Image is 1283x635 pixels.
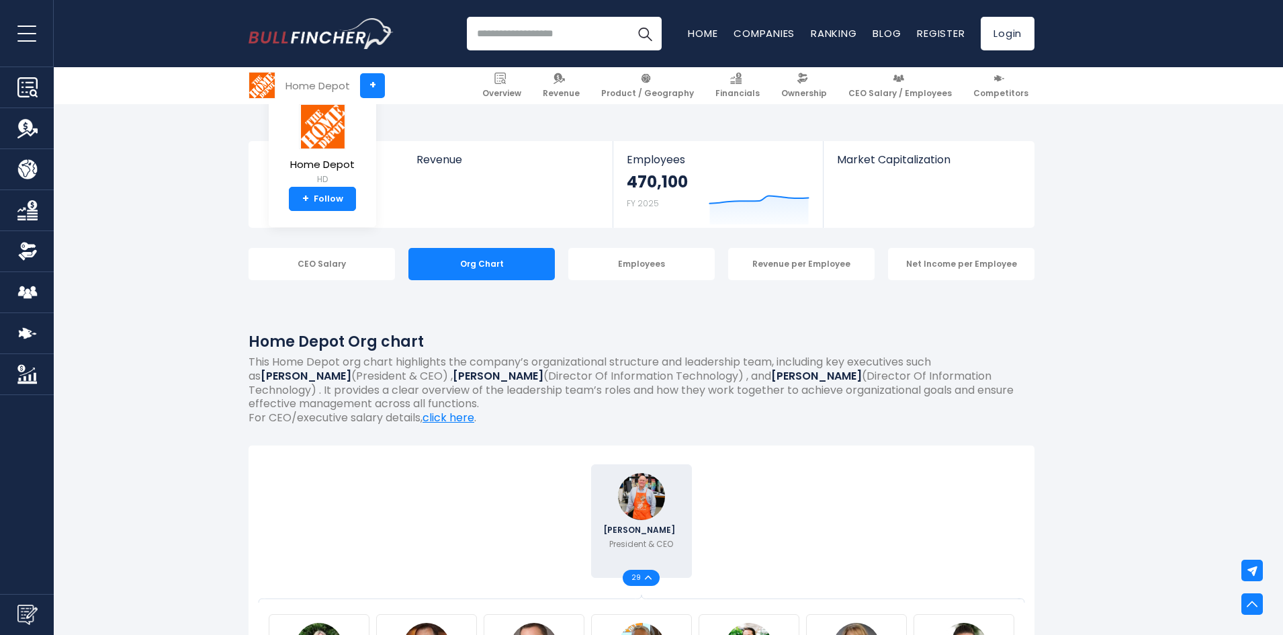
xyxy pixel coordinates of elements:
img: Ted Decker [618,473,665,520]
span: Employees [627,153,809,166]
small: FY 2025 [627,198,659,209]
a: Market Capitalization [824,141,1033,189]
a: CEO Salary / Employees [842,67,958,104]
p: This Home Depot org chart highlights the company’s organizational structure and leadership team, ... [249,355,1034,411]
div: Home Depot [285,78,350,93]
div: Org Chart [408,248,555,280]
a: Competitors [967,67,1034,104]
a: click here [423,410,474,425]
a: Revenue [403,141,613,189]
div: Employees [568,248,715,280]
span: Overview [482,88,521,99]
span: Revenue [543,88,580,99]
button: Search [628,17,662,50]
b: [PERSON_NAME] [261,368,351,384]
span: Market Capitalization [837,153,1020,166]
a: Overview [476,67,527,104]
b: [PERSON_NAME] [453,368,543,384]
a: Revenue [537,67,586,104]
strong: + [302,193,309,205]
h1: Home Depot Org chart [249,331,1034,353]
img: Bullfincher logo [249,18,394,49]
a: Product / Geography [595,67,700,104]
a: Ranking [811,26,856,40]
span: Competitors [973,88,1028,99]
a: Companies [734,26,795,40]
span: 29 [631,575,645,581]
a: Ownership [775,67,833,104]
div: CEO Salary [249,248,395,280]
a: Home [688,26,717,40]
p: For CEO/executive salary details, . [249,411,1034,425]
div: Net Income per Employee [888,248,1034,280]
a: Employees 470,100 FY 2025 [613,141,822,228]
a: Blog [873,26,901,40]
small: HD [290,173,355,185]
span: CEO Salary / Employees [848,88,952,99]
span: Ownership [781,88,827,99]
span: Product / Geography [601,88,694,99]
a: Login [981,17,1034,50]
img: Ownership [17,241,38,261]
img: HD logo [249,73,275,98]
strong: 470,100 [627,171,688,192]
a: Home Depot HD [290,103,355,187]
span: [PERSON_NAME] [603,526,679,534]
span: Home Depot [290,159,355,171]
p: President & CEO [609,538,673,550]
img: HD logo [299,104,346,149]
a: Go to homepage [249,18,393,49]
a: + [360,73,385,98]
span: Financials [715,88,760,99]
a: Financials [709,67,766,104]
a: +Follow [289,187,356,211]
span: Revenue [416,153,600,166]
div: Revenue per Employee [728,248,875,280]
a: Ted Decker [PERSON_NAME] President & CEO 29 [591,464,692,578]
b: [PERSON_NAME] [771,368,862,384]
a: Register [917,26,965,40]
